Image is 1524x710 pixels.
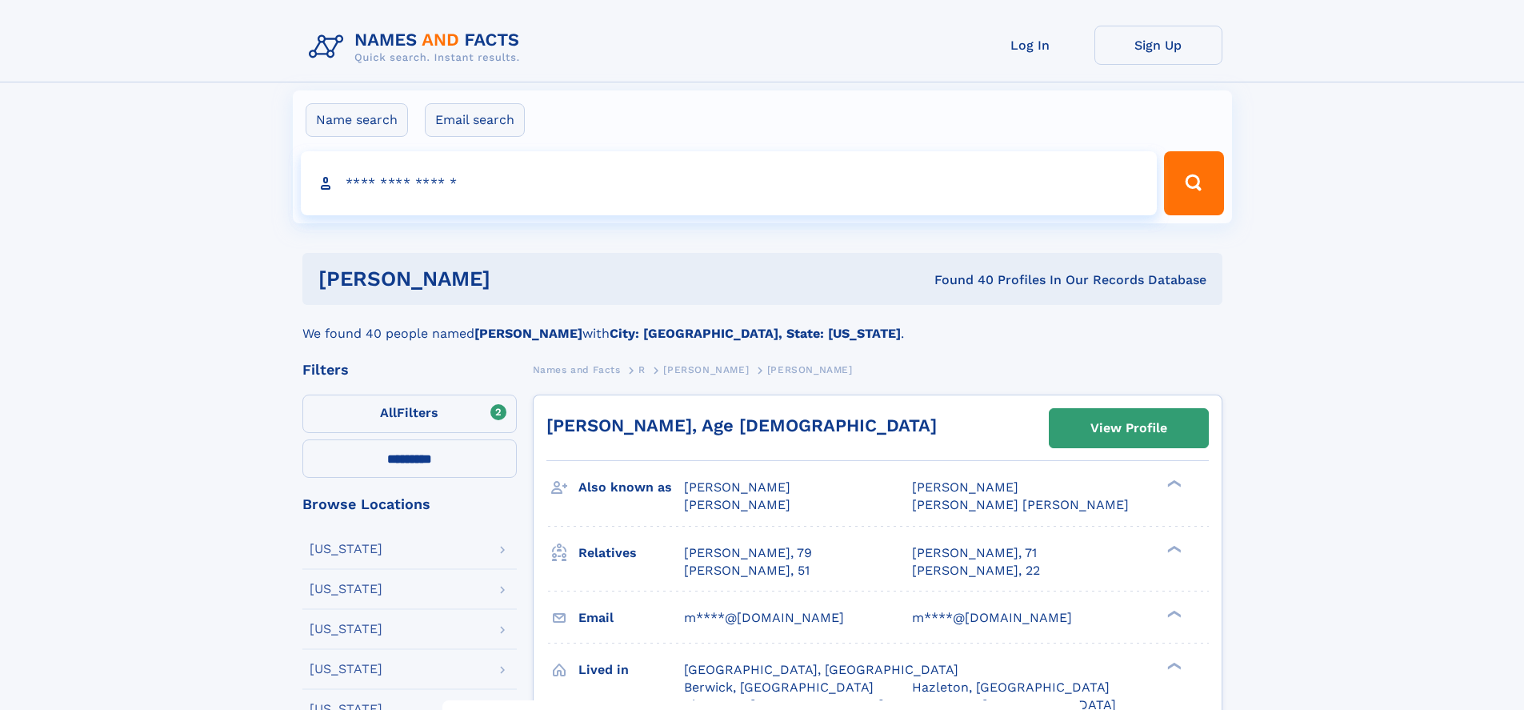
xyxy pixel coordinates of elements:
[578,540,684,567] h3: Relatives
[306,103,408,137] label: Name search
[638,359,646,379] a: R
[310,583,382,596] div: [US_STATE]
[546,415,937,435] a: [PERSON_NAME], Age [DEMOGRAPHIC_DATA]
[310,663,382,676] div: [US_STATE]
[318,269,713,289] h1: [PERSON_NAME]
[912,562,1040,580] a: [PERSON_NAME], 22
[1163,660,1182,671] div: ❯
[1163,479,1182,489] div: ❯
[1050,409,1208,447] a: View Profile
[1164,151,1223,215] button: Search Button
[966,26,1094,65] a: Log In
[578,474,684,501] h3: Also known as
[425,103,525,137] label: Email search
[712,271,1206,289] div: Found 40 Profiles In Our Records Database
[767,364,853,375] span: [PERSON_NAME]
[684,680,874,695] span: Berwick, [GEOGRAPHIC_DATA]
[1163,608,1182,619] div: ❯
[1090,410,1167,447] div: View Profile
[912,479,1018,495] span: [PERSON_NAME]
[684,562,810,580] a: [PERSON_NAME], 51
[578,656,684,684] h3: Lived in
[638,364,646,375] span: R
[912,680,1110,695] span: Hazleton, [GEOGRAPHIC_DATA]
[912,544,1037,562] a: [PERSON_NAME], 71
[380,405,397,420] span: All
[533,359,621,379] a: Names and Facts
[663,364,749,375] span: [PERSON_NAME]
[684,479,790,495] span: [PERSON_NAME]
[1163,544,1182,554] div: ❯
[302,26,533,69] img: Logo Names and Facts
[302,395,517,433] label: Filters
[912,497,1129,512] span: [PERSON_NAME] [PERSON_NAME]
[310,543,382,556] div: [US_STATE]
[301,151,1158,215] input: search input
[663,359,749,379] a: [PERSON_NAME]
[302,363,517,377] div: Filters
[302,497,517,511] div: Browse Locations
[302,305,1222,343] div: We found 40 people named with .
[610,326,901,341] b: City: [GEOGRAPHIC_DATA], State: [US_STATE]
[684,544,812,562] a: [PERSON_NAME], 79
[684,662,958,677] span: [GEOGRAPHIC_DATA], [GEOGRAPHIC_DATA]
[684,497,790,512] span: [PERSON_NAME]
[310,623,382,636] div: [US_STATE]
[474,326,582,341] b: [PERSON_NAME]
[578,604,684,632] h3: Email
[1094,26,1222,65] a: Sign Up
